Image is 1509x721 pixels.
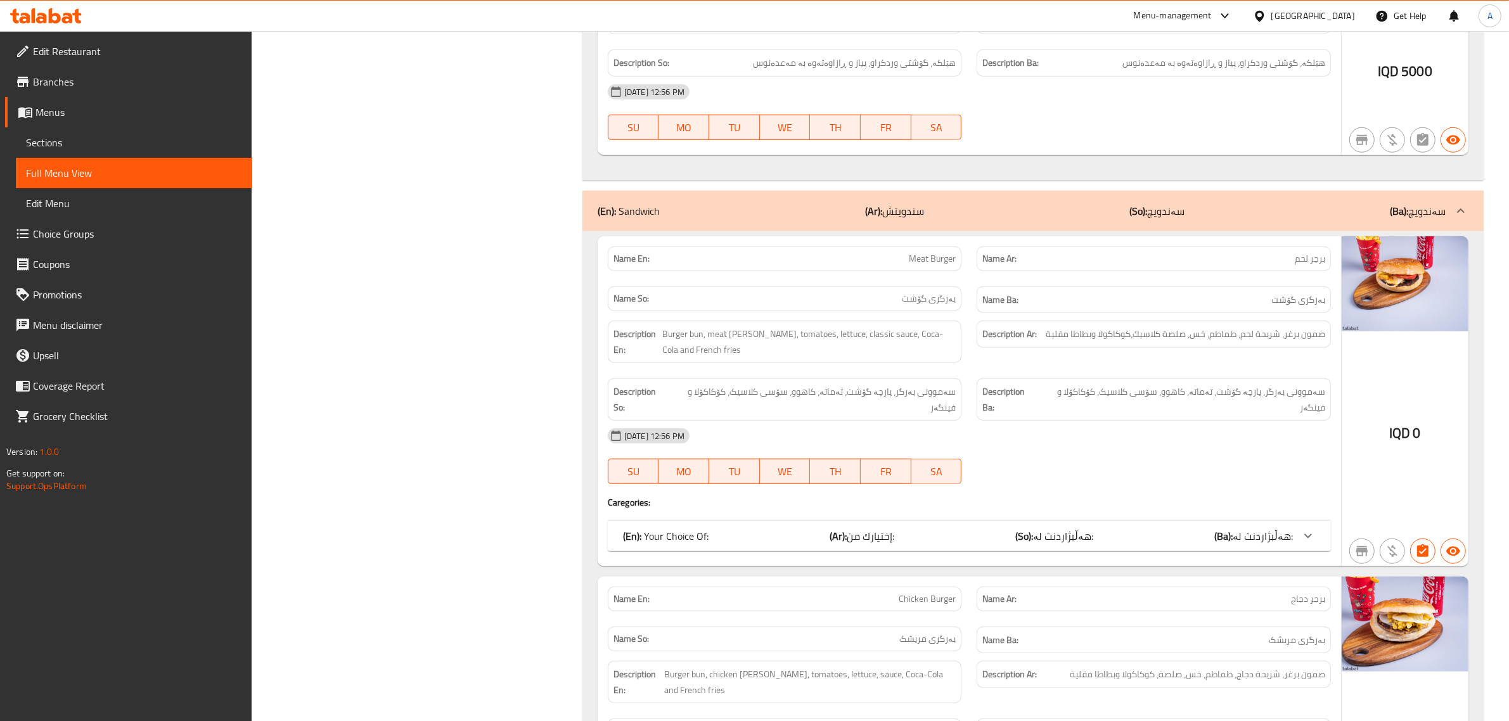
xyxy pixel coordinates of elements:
button: MO [658,115,709,140]
span: هەڵبژاردنت لە: [1033,526,1093,546]
p: Sandwich [598,203,660,219]
strong: Name So: [613,292,649,305]
a: Promotions [5,279,252,310]
span: Version: [6,443,37,460]
span: Edit Restaurant [33,44,242,59]
a: Grocery Checklist [5,401,252,431]
b: (Ba): [1390,201,1408,220]
strong: Description Ar: [982,326,1037,342]
b: (Ar): [830,526,847,546]
span: هەڵبژاردنت لە: [1233,526,1293,546]
span: FR [866,463,906,481]
strong: Name Ar: [982,252,1017,265]
button: SA [911,115,962,140]
span: Meat Burger [909,252,956,265]
strong: Description So: [613,55,669,71]
a: Full Menu View [16,158,252,188]
span: هێلکە، گۆشتی وردکراو، پیاز و ڕازاوەتەوە بە مەعدەنوس [753,55,956,71]
span: TH [815,463,856,481]
span: بەرگری مریشک [899,632,956,646]
b: (Ba): [1214,526,1233,546]
span: WE [765,118,806,137]
button: SU [608,115,659,140]
button: Purchased item [1380,127,1405,153]
span: SA [916,118,957,137]
h4: Caregories: [608,496,1331,509]
a: Sections [16,127,252,158]
button: Not branch specific item [1349,127,1375,153]
span: IQD [1389,421,1410,445]
span: Coverage Report [33,378,242,393]
span: SU [613,118,654,137]
span: Chicken Burger [899,592,956,606]
span: Sections [26,135,242,150]
span: A [1487,9,1493,23]
img: Tota_Resturant_____%D8%A8%D8%B1%D8%BA%D8%B1_%D9%84638906009952459812.jpg [1342,236,1468,331]
span: سەموونی بەرگر، پارچە گۆشت، تەماتە، کاهوو، سۆسی کلاسیک، کۆکاکۆلا و فینگەر [1039,384,1325,415]
span: Promotions [33,287,242,302]
button: TU [709,459,760,484]
button: Available [1441,539,1466,564]
strong: Description So: [613,384,667,415]
a: Coverage Report [5,371,252,401]
span: Choice Groups [33,226,242,241]
strong: Name Ba: [982,292,1018,308]
span: TU [714,118,755,137]
strong: Name Ar: [982,592,1017,606]
p: سەندویچ [1129,203,1185,219]
span: WE [765,463,806,481]
span: Burger bun, chicken patty, tomatoes, lettuce, sauce, Coca-Cola and French fries [664,667,956,698]
button: Not has choices [1410,127,1435,153]
button: WE [760,459,811,484]
span: 5000 [1401,59,1432,84]
button: Available [1441,127,1466,153]
a: Upsell [5,340,252,371]
span: 0 [1413,421,1421,445]
span: Get support on: [6,465,65,482]
span: SU [613,463,654,481]
span: 1.0.0 [39,443,59,460]
span: FR [866,118,906,137]
span: Burger bun, meat patty, tomatoes, lettuce, classic sauce, Coca-Cola and French fries [662,326,956,357]
span: Coupons [33,257,242,272]
span: برجر لحم [1295,252,1325,265]
strong: Name So: [613,632,649,646]
b: (Ar): [865,201,882,220]
a: Edit Restaurant [5,36,252,67]
div: [GEOGRAPHIC_DATA] [1271,9,1355,23]
b: (So): [1129,201,1147,220]
strong: Description Ba: [982,384,1037,415]
button: MO [658,459,709,484]
span: هێلکە، گۆشتی وردکراو، پیاز و ڕازاوەتەوە بە مەعدەنوس [1122,55,1325,71]
img: Tota_Resturant_____%D8%A8%D8%B1%D8%BA%D8%B1_%D8%AF638906009891800103.jpg [1342,577,1468,672]
div: Menu-management [1134,8,1212,23]
button: TH [810,115,861,140]
a: Coupons [5,249,252,279]
button: Not branch specific item [1349,539,1375,564]
button: TH [810,459,861,484]
a: Choice Groups [5,219,252,249]
strong: Name En: [613,252,650,265]
button: FR [861,459,911,484]
b: (En): [598,201,616,220]
span: Full Menu View [26,165,242,181]
a: Menu disclaimer [5,310,252,340]
strong: Description Ba: [982,55,1039,71]
b: (So): [1015,526,1033,546]
strong: Description En: [613,667,662,698]
span: بەرگری گۆشت [902,292,956,305]
a: Branches [5,67,252,97]
p: سندويتش [865,203,924,219]
button: SA [911,459,962,484]
span: Menu disclaimer [33,317,242,333]
span: Branches [33,74,242,89]
a: Support.OpsPlatform [6,478,87,494]
span: Grocery Checklist [33,409,242,424]
strong: Name En: [613,592,650,606]
p: Your Choice Of: [623,528,709,544]
span: برجر دجاج [1291,592,1325,606]
span: إختيارك من: [847,526,894,546]
button: Has choices [1410,539,1435,564]
button: FR [861,115,911,140]
div: (En): Your Choice Of:(Ar):إختيارك من:(So):هەڵبژاردنت لە:(Ba):هەڵبژاردنت لە: [608,521,1331,551]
